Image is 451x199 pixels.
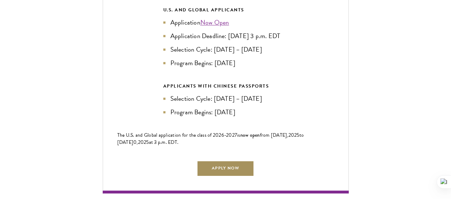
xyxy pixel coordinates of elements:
[288,131,297,139] span: 202
[200,17,229,27] a: Now Open
[260,131,288,139] span: from [DATE],
[163,44,288,54] li: Selection Cycle: [DATE] – [DATE]
[117,131,221,139] span: The U.S. and Global application for the class of 202
[163,58,288,68] li: Program Begins: [DATE]
[163,17,288,27] li: Application
[163,6,288,14] div: U.S. and Global Applicants
[297,131,299,139] span: 5
[163,82,288,90] div: APPLICANTS WITH CHINESE PASSPORTS
[149,138,179,146] span: at 3 p.m. EDT.
[137,138,138,146] span: ,
[237,131,240,139] span: is
[117,131,304,146] span: to [DATE]
[163,94,288,104] li: Selection Cycle: [DATE] – [DATE]
[221,131,224,139] span: 6
[197,160,254,176] a: Apply Now
[235,131,237,139] span: 7
[163,107,288,117] li: Program Begins: [DATE]
[224,131,235,139] span: -202
[133,138,137,146] span: 0
[146,138,149,146] span: 5
[138,138,147,146] span: 202
[240,131,260,138] span: now open
[163,31,288,41] li: Application Deadline: [DATE] 3 p.m. EDT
